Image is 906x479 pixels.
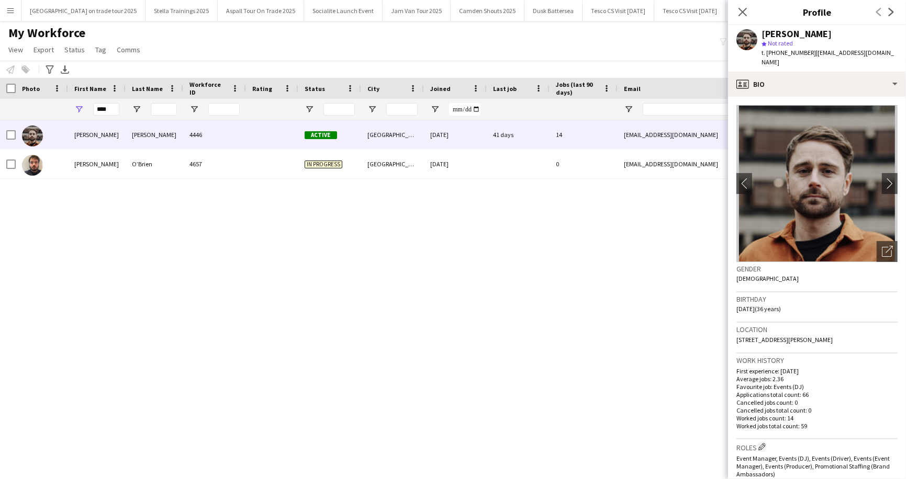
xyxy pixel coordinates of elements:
[361,120,424,149] div: [GEOGRAPHIC_DATA]
[146,1,218,21] button: Stella Trainings 2025
[493,85,517,93] span: Last job
[93,103,119,116] input: First Name Filter Input
[60,43,89,56] a: Status
[59,63,71,76] app-action-btn: Export XLSX
[126,120,183,149] div: [PERSON_NAME]
[762,49,816,56] span: t. [PHONE_NUMBER]
[654,1,726,21] button: Tesco CS Visit [DATE]
[556,81,599,96] span: Jobs (last 90 days)
[524,1,583,21] button: Dusk Battersea
[877,241,898,262] div: Open photos pop-in
[33,45,54,54] span: Export
[736,414,898,422] p: Worked jobs count: 14
[304,1,383,21] button: Socialite Launch Event
[487,120,550,149] div: 41 days
[91,43,110,56] a: Tag
[583,1,654,21] button: Tesco CS Visit [DATE]
[95,45,106,54] span: Tag
[736,264,898,273] h3: Gender
[736,325,898,334] h3: Location
[618,120,827,149] div: [EMAIL_ADDRESS][DOMAIN_NAME]
[74,105,84,114] button: Open Filter Menu
[74,85,106,93] span: First Name
[68,150,126,178] div: [PERSON_NAME]
[208,103,240,116] input: Workforce ID Filter Input
[624,105,633,114] button: Open Filter Menu
[424,120,487,149] div: [DATE]
[68,120,126,149] div: [PERSON_NAME]
[189,81,227,96] span: Workforce ID
[550,120,618,149] div: 14
[43,63,56,76] app-action-btn: Advanced filters
[151,103,177,116] input: Last Name Filter Input
[22,126,43,146] img: Rory Cordery
[126,150,183,178] div: O’Brien
[768,39,793,47] span: Not rated
[8,25,85,41] span: My Workforce
[736,336,833,344] span: [STREET_ADDRESS][PERSON_NAME]
[736,356,898,365] h3: Work history
[449,103,480,116] input: Joined Filter Input
[132,105,141,114] button: Open Filter Menu
[726,1,821,21] button: Tesco CS Photography [DATE]
[29,43,58,56] a: Export
[736,383,898,391] p: Favourite job: Events (DJ)
[117,45,140,54] span: Comms
[305,161,342,168] span: In progress
[736,367,898,375] p: First experience: [DATE]
[736,391,898,398] p: Applications total count: 66
[183,150,246,178] div: 4657
[736,441,898,452] h3: Roles
[736,294,898,304] h3: Birthday
[762,49,894,66] span: | [EMAIL_ADDRESS][DOMAIN_NAME]
[22,85,40,93] span: Photo
[113,43,144,56] a: Comms
[550,150,618,178] div: 0
[618,150,827,178] div: [EMAIL_ADDRESS][DOMAIN_NAME]
[736,305,781,313] span: [DATE] (36 years)
[762,29,832,39] div: [PERSON_NAME]
[728,72,906,97] div: Bio
[736,422,898,430] p: Worked jobs total count: 59
[183,120,246,149] div: 4446
[367,85,379,93] span: City
[451,1,524,21] button: Camden Shouts 2025
[305,85,325,93] span: Status
[624,85,641,93] span: Email
[132,85,163,93] span: Last Name
[430,105,440,114] button: Open Filter Menu
[8,45,23,54] span: View
[305,105,314,114] button: Open Filter Menu
[21,1,146,21] button: [GEOGRAPHIC_DATA] on trade tour 2025
[218,1,304,21] button: Aspall Tour On Trade 2025
[386,103,418,116] input: City Filter Input
[736,275,799,282] span: [DEMOGRAPHIC_DATA]
[728,5,906,19] h3: Profile
[736,105,898,262] img: Crew avatar or photo
[736,375,898,383] p: Average jobs: 2.36
[424,150,487,178] div: [DATE]
[367,105,377,114] button: Open Filter Menu
[736,398,898,406] p: Cancelled jobs count: 0
[383,1,451,21] button: Jam Van Tour 2025
[64,45,85,54] span: Status
[643,103,821,116] input: Email Filter Input
[22,155,43,176] img: Rory O’Brien
[361,150,424,178] div: [GEOGRAPHIC_DATA]
[305,131,337,139] span: Active
[252,85,272,93] span: Rating
[189,105,199,114] button: Open Filter Menu
[323,103,355,116] input: Status Filter Input
[430,85,451,93] span: Joined
[4,43,27,56] a: View
[736,406,898,414] p: Cancelled jobs total count: 0
[736,454,890,478] span: Event Manager, Events (DJ), Events (Driver), Events (Event Manager), Events (Producer), Promotion...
